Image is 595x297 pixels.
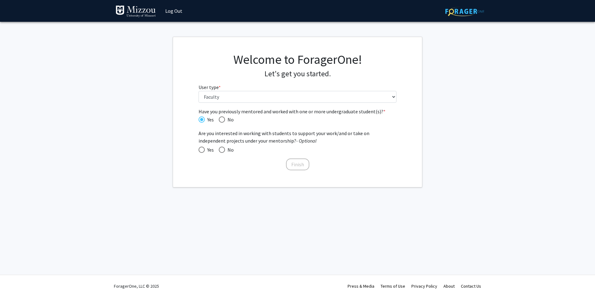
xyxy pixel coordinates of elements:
div: Your account has been successfully created! [502,272,583,285]
div: Success [502,263,583,272]
a: Press & Media [348,283,374,289]
button: Finish [286,158,309,170]
a: Contact Us [461,283,481,289]
span: Have you previously mentored and worked with one or more undergraduate student(s)? [199,108,397,115]
mat-radio-group: Have you previously mentored and worked with one or more undergraduate student(s)? [199,115,397,123]
img: University of Missouri Logo [115,5,156,18]
iframe: Chat [5,269,26,292]
a: Privacy Policy [411,283,437,289]
img: ForagerOne Logo [445,7,484,16]
span: Yes [205,116,214,123]
h4: Let's get you started. [199,69,397,78]
a: About [443,283,455,289]
i: - Optional [296,138,316,144]
span: No [225,146,234,153]
a: Terms of Use [381,283,405,289]
label: User type [199,83,221,91]
h1: Welcome to ForagerOne! [199,52,397,67]
span: Are you interested in working with students to support your work/and or take on independent proje... [199,130,397,144]
span: No [225,116,234,123]
span: Yes [205,146,214,153]
div: ForagerOne, LLC © 2025 [114,275,159,297]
